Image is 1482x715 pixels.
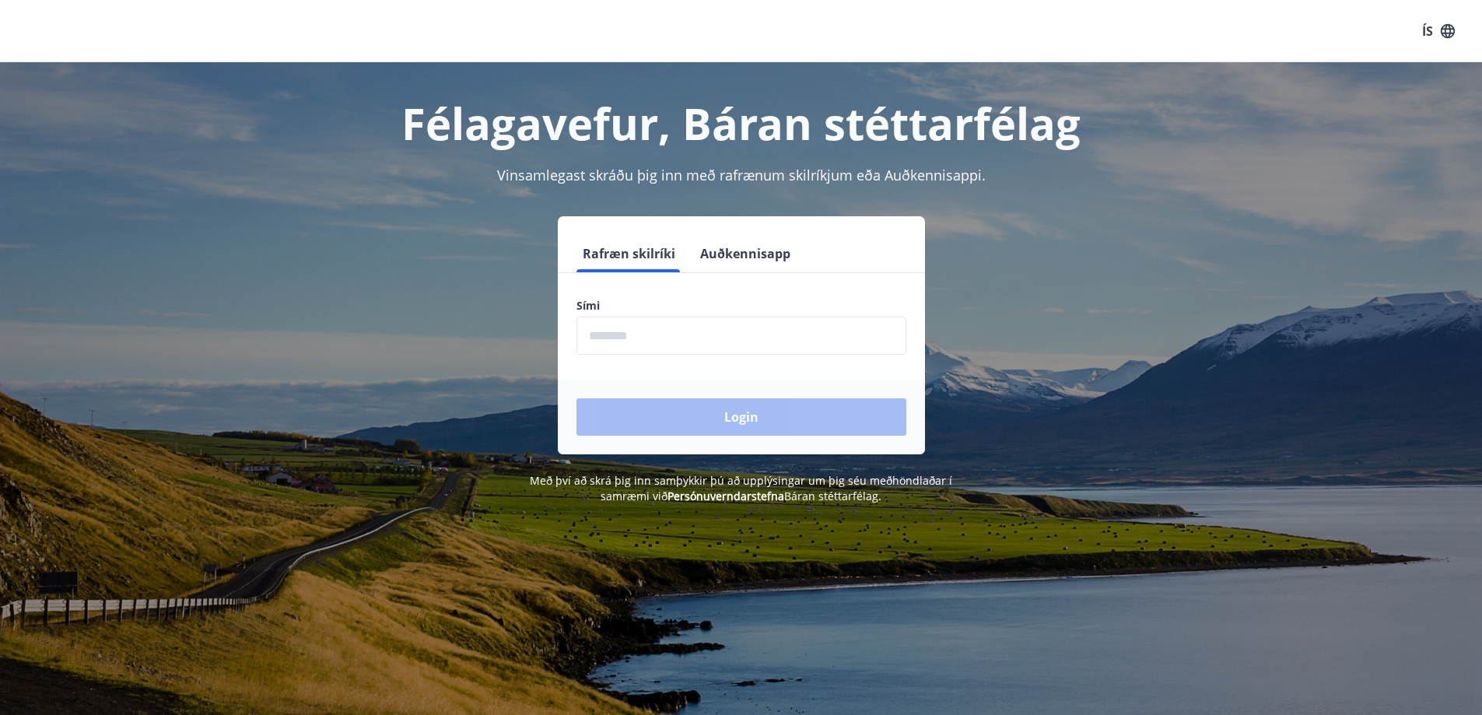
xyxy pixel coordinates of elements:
button: ÍS [1414,17,1463,45]
span: Með því að skrá þig inn samþykkir þú að upplýsingar um þig séu meðhöndlaðar í samræmi við Báran s... [530,473,952,503]
button: Rafræn skilríki [576,235,681,272]
h1: Félagavefur, Báran stéttarfélag [200,93,1283,152]
label: Sími [576,298,906,314]
a: Persónuverndarstefna [667,489,784,503]
span: Vinsamlegast skráðu þig inn með rafrænum skilríkjum eða Auðkennisappi. [497,166,986,184]
button: Auðkennisapp [694,235,797,272]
